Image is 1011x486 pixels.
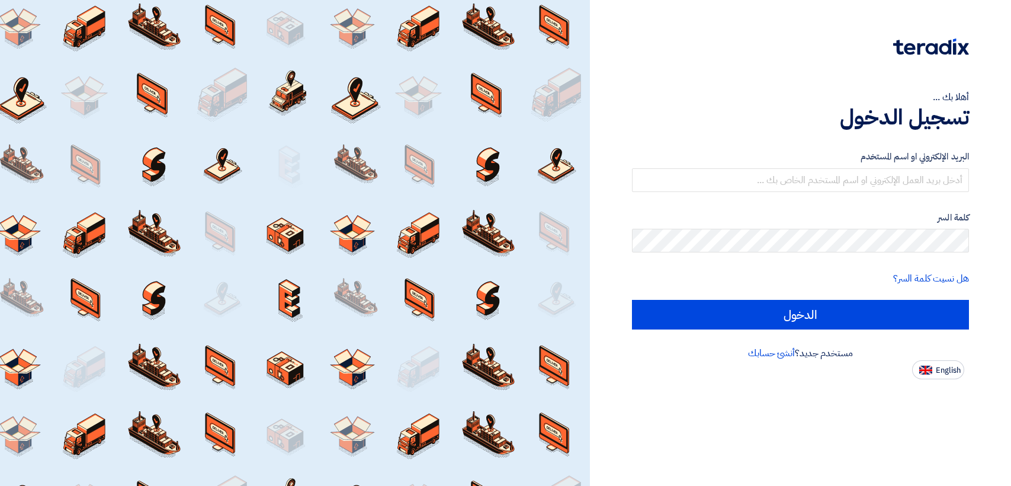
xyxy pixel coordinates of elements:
img: en-US.png [919,366,932,375]
input: أدخل بريد العمل الإلكتروني او اسم المستخدم الخاص بك ... [632,168,969,192]
label: كلمة السر [632,211,969,225]
span: English [936,366,961,375]
button: English [912,360,964,379]
a: أنشئ حسابك [748,346,795,360]
a: هل نسيت كلمة السر؟ [893,271,969,286]
label: البريد الإلكتروني او اسم المستخدم [632,150,969,164]
div: أهلا بك ... [632,90,969,104]
div: مستخدم جديد؟ [632,346,969,360]
input: الدخول [632,300,969,330]
img: Teradix logo [893,39,969,55]
h1: تسجيل الدخول [632,104,969,130]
